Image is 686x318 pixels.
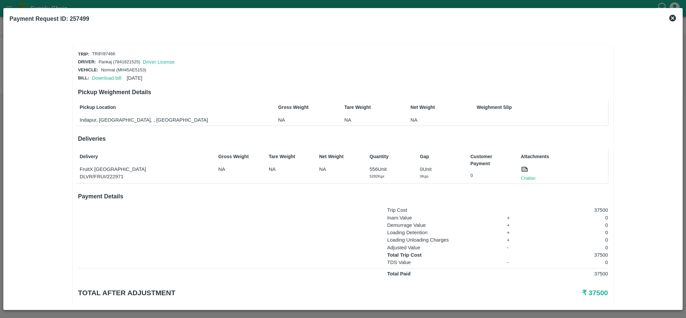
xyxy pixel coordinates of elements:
p: Pankaj (7841821525) [98,59,140,65]
p: Trip Cost [387,206,498,214]
p: Quantity [370,153,411,160]
p: + [507,221,525,229]
h6: Pickup Weighment Details [78,87,608,97]
span: [DATE] [127,75,142,81]
p: + [507,229,525,236]
p: - [507,259,525,266]
p: NA [344,116,386,124]
p: 0 [534,221,608,229]
b: Payment Request ID: 257499 [9,15,89,22]
p: Delivery [80,153,209,160]
p: Weighment Slip [477,104,606,111]
p: Inam Value [387,214,498,221]
p: Gross Weight [278,104,320,111]
p: 37500 [534,251,608,259]
p: NA [319,166,361,173]
p: 37500 [534,270,608,277]
p: + [507,236,525,244]
span: 0 Kgs [420,174,428,178]
p: FruitX [GEOGRAPHIC_DATA] [80,166,209,173]
p: Customer Payment [470,153,512,167]
p: Demurrage Value [387,221,498,229]
a: Driver License [143,59,175,65]
p: NA [269,166,310,173]
p: 0 [534,214,608,221]
p: Gross Weight [218,153,260,160]
p: 37500 [534,206,608,214]
p: - [507,244,525,251]
h5: Total after adjustment [78,288,431,298]
span: Bill: [78,75,89,80]
p: DLVR/FRUI/222971 [80,173,209,180]
p: NA [410,116,452,124]
p: TDS Value [387,259,498,266]
p: Adjusted Value [387,244,498,251]
p: TRIP/87466 [92,51,115,57]
p: 0 Unit [420,166,461,173]
p: 556 Unit [370,166,411,173]
p: 0 [534,229,608,236]
span: Trip: [78,52,89,57]
p: Loading Unloading Charges [387,236,498,244]
p: Net Weight [319,153,361,160]
p: NA [218,166,260,173]
p: + [507,214,525,221]
p: 0 [470,173,512,179]
p: NA [278,116,320,124]
p: Loading Detention [387,229,498,236]
a: Download bill [92,75,121,81]
p: 0 [534,259,608,266]
p: Indapur, [GEOGRAPHIC_DATA], , [GEOGRAPHIC_DATA] [80,116,253,124]
p: Tare Weight [344,104,386,111]
strong: Total Paid [387,271,410,276]
span: 5282 Kgs [370,174,384,178]
p: Net Weight [410,104,452,111]
strong: Total Trip Cost [387,252,422,258]
p: 0 [534,244,608,251]
p: 0 [534,236,608,244]
p: Attachments [521,153,607,160]
p: Gap [420,153,461,160]
h6: Payment Details [78,192,608,201]
h5: ₹ 37500 [431,288,608,298]
span: Vehicle: [78,67,98,72]
p: Normal (MH45AE5153) [101,67,146,73]
p: Pickup Location [80,104,253,111]
h6: Deliveries [78,134,608,143]
span: Driver: [78,59,96,64]
p: Tare Weight [269,153,310,160]
a: Challan [521,175,536,182]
